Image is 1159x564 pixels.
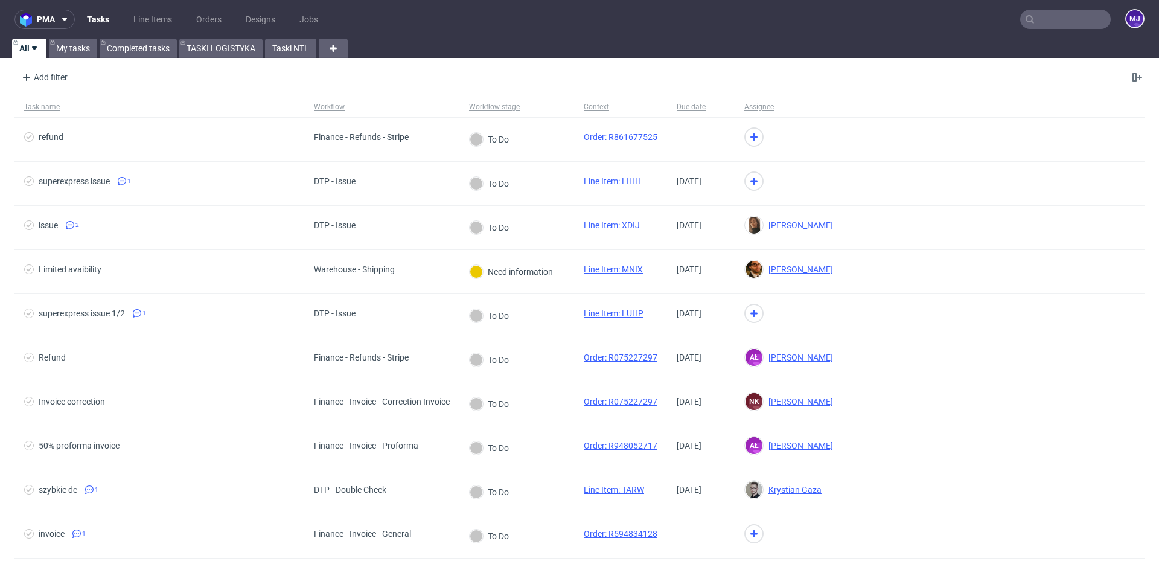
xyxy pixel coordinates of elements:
[470,309,509,322] div: To Do
[314,132,409,142] div: Finance - Refunds - Stripe
[677,485,701,495] span: [DATE]
[189,10,229,29] a: Orders
[584,102,613,112] div: Context
[584,309,643,318] a: Line Item: LUHP
[314,220,356,230] div: DTP - Issue
[95,485,98,495] span: 1
[746,393,762,410] figcaption: NK
[1126,10,1143,27] figcaption: MJ
[584,485,644,495] a: Line Item: TARW
[677,441,701,450] span: [DATE]
[39,176,110,186] div: superexpress issue
[677,264,701,274] span: [DATE]
[314,309,356,318] div: DTP - Issue
[12,39,46,58] a: All
[142,309,146,318] span: 1
[470,265,553,278] div: Need information
[470,441,509,455] div: To Do
[470,177,509,190] div: To Do
[292,10,325,29] a: Jobs
[746,261,762,278] img: Matteo Corsico
[764,397,833,406] span: [PERSON_NAME]
[37,15,55,24] span: pma
[14,10,75,29] button: pma
[314,102,345,112] div: Workflow
[82,529,86,539] span: 1
[314,353,409,362] div: Finance - Refunds - Stripe
[584,397,657,406] a: Order: R075227297
[764,353,833,362] span: [PERSON_NAME]
[17,68,70,87] div: Add filter
[746,437,762,454] figcaption: AŁ
[39,309,125,318] div: superexpress issue 1/2
[100,39,177,58] a: Completed tasks
[584,264,643,274] a: Line Item: MNIX
[470,530,509,543] div: To Do
[238,10,283,29] a: Designs
[39,529,65,539] div: invoice
[126,10,179,29] a: Line Items
[314,264,395,274] div: Warehouse - Shipping
[179,39,263,58] a: TASKI LOGISTYKA
[764,264,833,274] span: [PERSON_NAME]
[470,397,509,411] div: To Do
[39,397,105,406] div: Invoice correction
[677,397,701,406] span: [DATE]
[677,176,701,186] span: [DATE]
[677,353,701,362] span: [DATE]
[764,441,833,450] span: [PERSON_NAME]
[265,39,316,58] a: Taski NTL
[49,39,97,58] a: My tasks
[24,102,295,112] span: Task name
[470,133,509,146] div: To Do
[677,309,701,318] span: [DATE]
[584,176,641,186] a: Line Item: LIHH
[314,441,418,450] div: Finance - Invoice - Proforma
[39,132,63,142] div: refund
[470,353,509,367] div: To Do
[75,220,79,230] span: 2
[39,220,58,230] div: issue
[584,353,657,362] a: Order: R075227297
[127,176,131,186] span: 1
[314,397,450,406] div: Finance - Invoice - Correction Invoice
[469,102,520,112] div: Workflow stage
[470,221,509,234] div: To Do
[764,220,833,230] span: [PERSON_NAME]
[470,485,509,499] div: To Do
[746,481,762,498] img: Krystian Gaza
[314,176,356,186] div: DTP - Issue
[314,485,386,495] div: DTP - Double Check
[677,102,725,112] span: Due date
[584,529,657,539] a: Order: R594834128
[584,132,657,142] a: Order: R861677525
[746,349,762,366] figcaption: AŁ
[39,264,101,274] div: Limited avaibility
[677,220,701,230] span: [DATE]
[20,13,37,27] img: logo
[744,102,774,112] div: Assignee
[746,217,762,234] img: Angelina Marć
[764,485,822,495] span: Krystian Gaza
[80,10,117,29] a: Tasks
[39,441,120,450] div: 50% proforma invoice
[584,441,657,450] a: Order: R948052717
[584,220,640,230] a: Line Item: XDIJ
[39,485,77,495] div: szybkie dc
[314,529,411,539] div: Finance - Invoice - General
[39,353,66,362] div: Refund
